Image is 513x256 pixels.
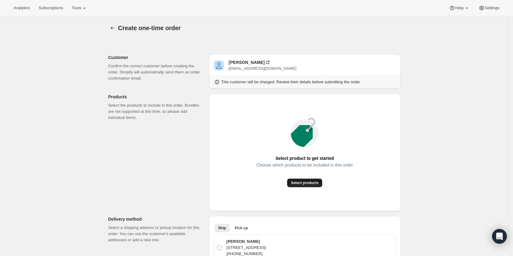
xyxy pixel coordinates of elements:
p: Customer [108,54,204,61]
span: Dustin Lewellyn [214,61,224,70]
p: This customer will be charged. Review their details before submitting the order. [221,79,361,85]
button: Analytics [10,4,34,12]
p: [STREET_ADDRESS] [226,245,266,251]
span: Tools [72,6,81,10]
span: Analytics [14,6,30,10]
span: [EMAIL_ADDRESS][DOMAIN_NAME] [229,66,296,71]
p: [PERSON_NAME] [226,238,266,245]
span: Select product to get started [275,154,334,163]
div: [PERSON_NAME] [229,59,265,65]
button: Tools [68,4,91,12]
p: Products [108,94,204,100]
div: Open Intercom Messenger [492,229,507,244]
button: Settings [475,4,503,12]
span: Ship [218,226,226,230]
span: Select products [291,180,319,185]
button: Subscriptions [35,4,67,12]
p: Delivery method [108,216,204,222]
span: Settings [485,6,499,10]
span: Help [455,6,463,10]
span: Choose which products to be included in this order [256,161,353,169]
p: Confirm the correct customer before creating the order. Shopify will automatically send them an o... [108,63,204,81]
button: Help [445,4,473,12]
button: Select products [287,179,322,187]
span: Subscriptions [38,6,63,10]
p: Select a shipping address or pickup location for this order. You can use the customer's available... [108,225,204,243]
span: Pick up [235,226,248,230]
p: Select the products to include in this order. Bundles are not supported at this time, so please a... [108,102,204,121]
span: Create one-time order [118,25,181,31]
